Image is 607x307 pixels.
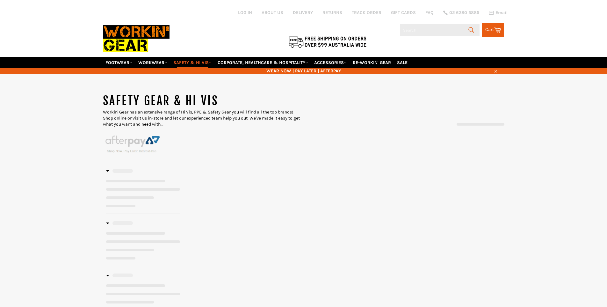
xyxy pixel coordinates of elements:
a: ABOUT US [262,10,283,16]
a: DELIVERY [293,10,313,16]
img: Workin Gear leaders in Workwear, Safety Boots, PPE, Uniforms. Australia's No.1 in Workwear [103,21,170,57]
a: Log in [238,10,252,15]
input: Search [400,24,480,36]
a: RETURNS [322,10,342,16]
a: SALE [394,57,410,68]
a: Email [489,10,508,15]
a: Cart [482,23,504,37]
a: FOOTWEAR [103,57,135,68]
a: 02 6280 5885 [443,11,479,15]
a: WORKWEAR [136,57,170,68]
a: ACCESSORIES [312,57,349,68]
a: RE-WORKIN' GEAR [350,57,394,68]
img: Flat $9.95 shipping Australia wide [288,35,367,48]
span: WEAR NOW | PAY LATER | AFTERPAY [103,68,504,74]
a: SAFETY & HI VIS [171,57,214,68]
a: TRACK ORDER [352,10,381,16]
h1: SAFETY GEAR & HI VIS [103,93,304,109]
a: CORPORATE, HEALTHCARE & HOSPITALITY [215,57,311,68]
span: Email [495,11,508,15]
p: Workin' Gear has an extensive range of Hi Vis, PPE & Safety Gear you will find all the top brands... [103,109,304,128]
a: FAQ [425,10,434,16]
span: 02 6280 5885 [449,11,479,15]
a: GIFT CARDS [391,10,416,16]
